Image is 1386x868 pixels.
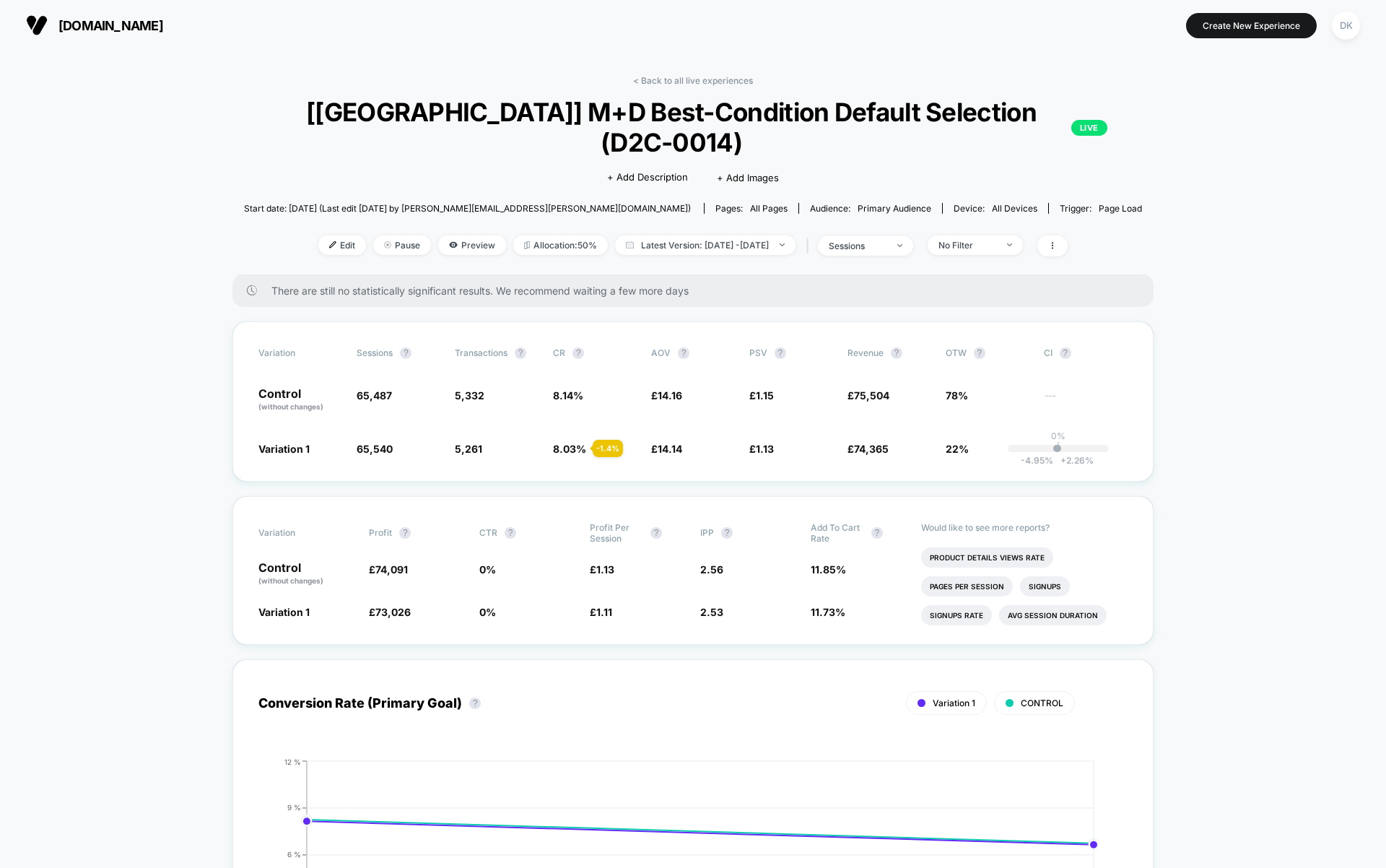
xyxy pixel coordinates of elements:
[999,605,1107,625] li: Avg Session Duration
[244,203,691,214] span: Start date: [DATE] (Last edit [DATE] by [PERSON_NAME][EMAIL_ADDRESS][PERSON_NAME][DOMAIN_NAME])
[329,241,336,248] img: edit
[375,606,411,618] span: 73,026
[553,443,586,455] span: 8.03 %
[992,203,1037,214] span: all devices
[749,389,774,402] span: £
[373,235,431,255] span: Pause
[946,443,969,455] span: 22%
[553,347,565,358] span: CR
[933,698,975,708] span: Variation 1
[749,443,774,455] span: £
[590,522,643,544] span: Profit Per Session
[607,170,688,185] span: + Add Description
[258,606,310,618] span: Variation 1
[438,235,506,255] span: Preview
[258,388,342,412] p: Control
[1057,441,1060,452] p: |
[1053,455,1094,466] span: 2.26 %
[749,347,767,358] span: PSV
[946,347,1025,359] span: OTW
[479,606,496,618] span: 0 %
[651,389,682,402] span: £
[258,522,338,544] span: Variation
[26,14,48,36] img: Visually logo
[651,443,682,455] span: £
[572,347,584,359] button: ?
[854,389,889,402] span: 75,504
[615,235,796,255] span: Latest Version: [DATE] - [DATE]
[505,527,516,539] button: ?
[22,14,167,37] button: [DOMAIN_NAME]
[715,203,788,214] div: Pages:
[891,347,902,359] button: ?
[357,347,393,358] span: Sessions
[1328,11,1364,40] button: DK
[258,347,338,359] span: Variation
[515,347,526,359] button: ?
[871,527,883,539] button: ?
[721,527,733,539] button: ?
[455,347,507,358] span: Transactions
[1099,203,1142,214] span: Page Load
[858,203,931,214] span: Primary Audience
[1021,698,1063,708] span: CONTROL
[369,606,411,618] span: £
[384,241,391,248] img: end
[810,203,931,214] div: Audience:
[357,389,392,402] span: 65,487
[1060,203,1142,214] div: Trigger:
[633,75,753,86] a: < Back to all live experiences
[469,698,481,709] button: ?
[455,389,484,402] span: 5,332
[678,347,689,359] button: ?
[658,443,682,455] span: 14.14
[553,389,583,402] span: 8.14 %
[897,244,902,247] img: end
[921,605,992,625] li: Signups Rate
[811,522,864,544] span: Add To Cart Rate
[399,527,411,539] button: ?
[58,18,163,33] span: [DOMAIN_NAME]
[829,240,886,251] div: sessions
[590,563,614,576] span: £
[717,172,779,183] span: + Add Images
[479,527,497,538] span: CTR
[803,235,818,256] span: |
[921,576,1013,596] li: Pages Per Session
[1071,120,1107,136] p: LIVE
[357,443,393,455] span: 65,540
[258,576,323,585] span: (without changes)
[369,527,392,538] span: Profit
[596,563,614,576] span: 1.13
[756,443,774,455] span: 1.13
[650,527,662,539] button: ?
[258,443,310,455] span: Variation 1
[780,243,785,246] img: end
[258,562,354,586] p: Control
[1020,576,1070,596] li: Signups
[400,347,411,359] button: ?
[279,97,1107,157] span: [[GEOGRAPHIC_DATA]] M+D Best-Condition Default Selection (D2C-0014)
[287,850,301,859] tspan: 6 %
[1021,455,1053,466] span: -4.95 %
[700,606,723,618] span: 2.53
[590,606,612,618] span: £
[811,606,845,618] span: 11.73 %
[1044,391,1128,412] span: ---
[854,443,889,455] span: 74,365
[700,563,723,576] span: 2.56
[921,547,1053,568] li: Product Details Views Rate
[318,235,366,255] span: Edit
[974,347,985,359] button: ?
[596,606,612,618] span: 1.11
[284,757,301,765] tspan: 12 %
[1060,347,1071,359] button: ?
[921,522,1128,533] p: Would like to see more reports?
[287,803,301,812] tspan: 9 %
[626,241,634,248] img: calendar
[942,203,1048,214] span: Device:
[369,563,408,576] span: £
[271,285,1124,297] span: There are still no statistically significant results. We recommend waiting a few more days
[847,389,889,402] span: £
[651,347,671,358] span: AOV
